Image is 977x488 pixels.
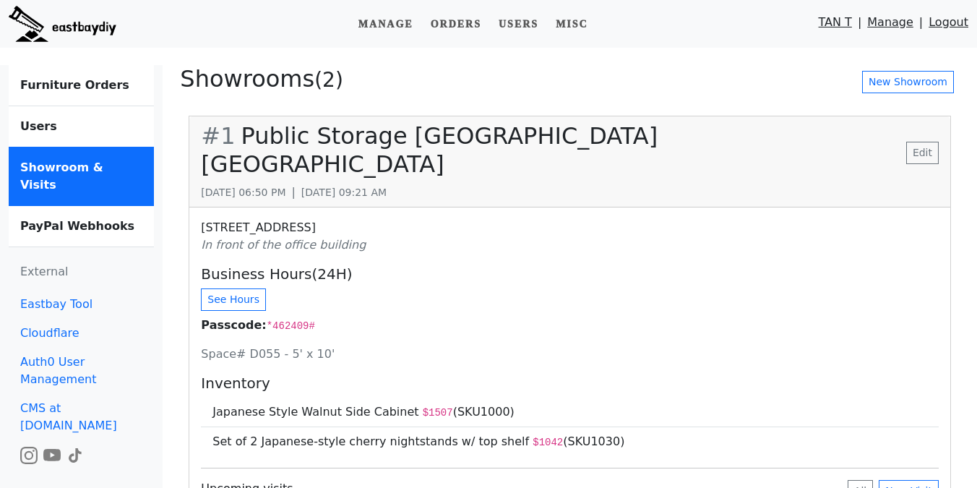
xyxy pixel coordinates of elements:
h5: Inventory [201,374,939,392]
small: ( 2 ) [314,68,343,92]
a: Auth0 User Management [9,348,154,394]
a: Showroom & Visits [9,147,154,206]
code: $ 1507 [423,407,453,419]
h5: Business Hours(24H) [201,265,939,283]
span: | [919,14,923,38]
a: Manage [867,14,913,38]
p: Space# D055 - 5' x 10' [201,346,939,363]
a: Users [9,106,154,147]
b: Passcode: [201,318,266,332]
a: Misc [550,11,594,38]
button: See Hours [201,288,266,311]
span: External [20,265,68,278]
h2: Public Storage [GEOGRAPHIC_DATA] [GEOGRAPHIC_DATA] [201,122,906,178]
li: Japanese Style Walnut Side Cabinet (SKU 1000 ) [201,398,939,427]
a: Orders [425,11,487,38]
b: Showroom & Visits [20,160,103,192]
small: [DATE] 09:21 AM [301,187,387,198]
code: *462409# [267,320,315,332]
a: Watch the build video or pictures on YouTube [43,448,61,461]
span: # 1 [201,122,235,150]
img: eastbaydiy [9,6,116,42]
a: PayPal Webhooks [9,206,154,247]
p: [STREET_ADDRESS] [201,219,939,254]
a: Manage [353,11,419,38]
code: $ 1042 [533,437,563,448]
a: Furniture Orders [9,65,154,106]
b: Users [20,119,57,133]
i: In front of the office building [201,238,366,252]
a: TAN T [819,14,852,38]
small: [DATE] 06:50 PM [201,187,285,198]
a: Logout [929,14,968,38]
a: Watch the build video or pictures on Instagram [20,448,38,461]
a: Watch the build video or pictures on TikTok [66,448,84,461]
a: Users [493,11,544,38]
b: Furniture Orders [20,78,129,92]
span: | [858,14,861,38]
span: | [291,185,295,199]
a: Cloudflare [9,319,154,348]
a: Eastbay Tool [9,290,154,319]
a: CMS at [DOMAIN_NAME] [9,394,154,440]
b: PayPal Webhooks [20,219,134,233]
h2: Showrooms [180,65,343,93]
a: New Showroom [862,71,954,93]
a: Edit [906,142,939,164]
li: Set of 2 Japanese-style cherry nightstands w/ top shelf (SKU 1030 ) [201,427,939,456]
